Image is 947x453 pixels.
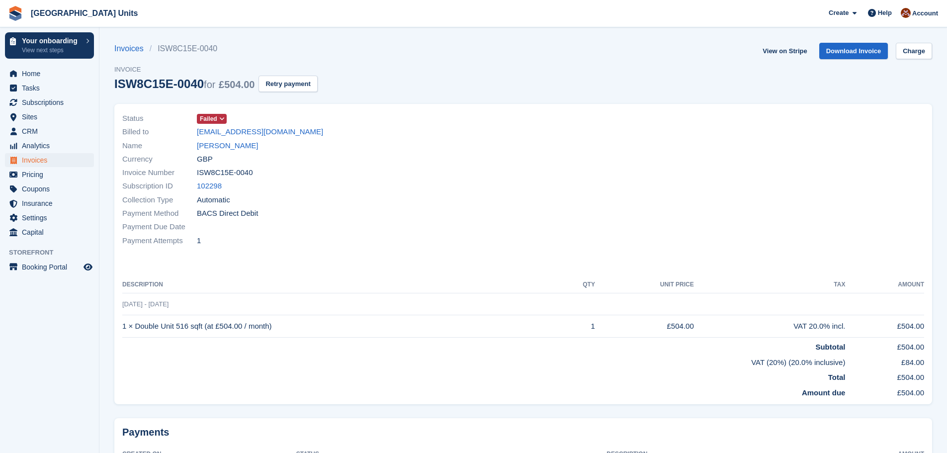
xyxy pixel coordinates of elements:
a: 102298 [197,181,222,192]
a: menu [5,168,94,181]
span: Analytics [22,139,82,153]
span: Subscriptions [22,95,82,109]
span: Insurance [22,196,82,210]
a: [EMAIL_ADDRESS][DOMAIN_NAME] [197,126,323,138]
span: Booking Portal [22,260,82,274]
span: Name [122,140,197,152]
span: Pricing [22,168,82,181]
span: BACS Direct Debit [197,208,258,219]
span: Payment Due Date [122,221,197,233]
span: 1 [197,235,201,247]
th: Description [122,277,559,293]
a: [GEOGRAPHIC_DATA] Units [27,5,142,21]
td: 1 [559,315,595,338]
img: stora-icon-8386f47178a22dfd0bd8f6a31ec36ba5ce8667c1dd55bd0f319d3a0aa187defe.svg [8,6,23,21]
span: Capital [22,225,82,239]
span: Payment Attempts [122,235,197,247]
span: Storefront [9,248,99,258]
span: [DATE] - [DATE] [122,300,169,308]
span: Failed [200,114,217,123]
a: Invoices [114,43,150,55]
span: Invoice [114,65,318,75]
td: £504.00 [845,338,924,353]
img: Laura Clinnick [901,8,911,18]
a: Download Invoice [819,43,888,59]
a: menu [5,211,94,225]
span: Subscription ID [122,181,197,192]
a: menu [5,139,94,153]
span: ISW8C15E-0040 [197,167,253,179]
td: £504.00 [595,315,694,338]
a: menu [5,182,94,196]
span: Currency [122,154,197,165]
td: 1 × Double Unit 516 sqft (at £504.00 / month) [122,315,559,338]
p: Your onboarding [22,37,81,44]
a: menu [5,153,94,167]
span: Automatic [197,194,230,206]
h2: Payments [122,426,924,439]
span: £504.00 [219,79,255,90]
nav: breadcrumbs [114,43,318,55]
strong: Subtotal [815,343,845,351]
a: menu [5,81,94,95]
span: Sites [22,110,82,124]
span: Create [829,8,849,18]
span: Home [22,67,82,81]
a: menu [5,124,94,138]
p: View next steps [22,46,81,55]
a: menu [5,196,94,210]
td: £84.00 [845,353,924,368]
span: Tasks [22,81,82,95]
th: Tax [694,277,846,293]
span: for [204,79,215,90]
span: Invoices [22,153,82,167]
a: menu [5,95,94,109]
span: GBP [197,154,213,165]
span: Help [878,8,892,18]
th: Amount [845,277,924,293]
span: Settings [22,211,82,225]
span: Account [912,8,938,18]
a: [PERSON_NAME] [197,140,258,152]
th: QTY [559,277,595,293]
div: VAT 20.0% incl. [694,321,846,332]
a: menu [5,110,94,124]
strong: Total [828,373,846,381]
a: Charge [896,43,932,59]
td: £504.00 [845,315,924,338]
a: menu [5,260,94,274]
div: ISW8C15E-0040 [114,77,255,91]
span: Billed to [122,126,197,138]
button: Retry payment [258,76,317,92]
th: Unit Price [595,277,694,293]
a: Preview store [82,261,94,273]
strong: Amount due [802,388,846,397]
a: Failed [197,113,227,124]
span: Payment Method [122,208,197,219]
span: Coupons [22,182,82,196]
span: Status [122,113,197,124]
td: £504.00 [845,383,924,399]
a: menu [5,67,94,81]
span: Invoice Number [122,167,197,179]
a: Your onboarding View next steps [5,32,94,59]
a: View on Stripe [759,43,811,59]
span: CRM [22,124,82,138]
a: menu [5,225,94,239]
td: £504.00 [845,368,924,383]
td: VAT (20%) (20.0% inclusive) [122,353,845,368]
span: Collection Type [122,194,197,206]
